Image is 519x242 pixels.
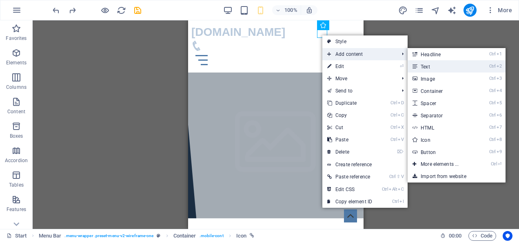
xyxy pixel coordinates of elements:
[7,231,27,241] a: Click to cancel selection. Double-click to open Pages
[133,5,142,15] button: save
[408,146,475,158] a: Ctrl9Button
[408,48,475,60] a: Ctrl1Headline
[322,109,377,121] a: CtrlCCopy
[397,174,400,179] i: ⇧
[440,231,462,241] h6: Session time
[133,6,142,15] i: Save (Ctrl+S)
[398,187,404,192] i: C
[250,233,254,238] i: This element is linked
[497,112,502,118] i: 6
[51,6,61,15] i: Undo: Change link (Ctrl+Z)
[322,97,377,109] a: CtrlDDuplicate
[390,112,397,118] i: Ctrl
[272,5,301,15] button: 100%
[489,125,496,130] i: Ctrl
[6,35,27,42] p: Favorites
[67,5,77,15] button: redo
[322,85,395,97] a: Send to
[408,60,475,73] a: Ctrl2Text
[6,84,27,90] p: Columns
[392,199,399,204] i: Ctrl
[408,73,475,85] a: Ctrl3Image
[408,170,506,183] a: Import from website
[322,146,377,158] a: ⌦Delete
[322,158,408,171] a: Create reference
[503,231,512,241] button: Usercentrics
[400,64,404,69] i: ⏎
[7,206,26,213] p: Features
[497,64,502,69] i: 2
[284,5,297,15] h6: 100%
[408,134,475,146] a: Ctrl8Icon
[322,73,395,85] span: Move
[200,231,224,241] span: . mobile-cont
[408,85,475,97] a: Ctrl4Container
[322,35,408,48] a: Style
[401,174,404,179] i: V
[491,161,497,167] i: Ctrl
[497,137,502,142] i: 8
[398,112,404,118] i: C
[497,100,502,106] i: 5
[408,109,475,121] a: Ctrl6Separator
[64,231,153,241] span: . menu-wrapper .preset-menu-v2-wireframe-one
[398,100,404,106] i: D
[486,6,512,14] span: More
[489,112,496,118] i: Ctrl
[116,5,126,15] button: reload
[398,125,404,130] i: X
[236,231,246,241] span: Click to select. Double-click to edit
[408,97,475,109] a: Ctrl5Spacer
[415,5,424,15] button: pages
[68,6,77,15] i: Redo: Add element (Ctrl+Y, ⌘+Y)
[39,231,62,241] span: Click to select. Double-click to edit
[449,231,461,241] span: 00 00
[472,231,492,241] span: Code
[7,108,25,115] p: Content
[51,5,61,15] button: undo
[408,158,475,170] a: Ctrl⏎More elements ...
[489,88,496,93] i: Ctrl
[408,121,475,134] a: Ctrl7HTML
[447,6,457,15] i: AI Writer
[489,137,496,142] i: Ctrl
[322,196,377,208] a: CtrlICopy element ID
[489,100,496,106] i: Ctrl
[497,76,502,81] i: 3
[6,59,27,66] p: Elements
[483,4,515,17] button: More
[489,64,496,69] i: Ctrl
[397,149,404,154] i: ⌦
[382,187,388,192] i: Ctrl
[498,161,501,167] i: ⏎
[390,137,397,142] i: Ctrl
[455,233,456,239] span: :
[10,133,23,139] p: Boxes
[399,199,404,204] i: I
[9,182,24,188] p: Tables
[489,76,496,81] i: Ctrl
[5,157,28,164] p: Accordion
[489,149,496,154] i: Ctrl
[398,5,408,15] button: design
[390,100,397,106] i: Ctrl
[389,187,397,192] i: Alt
[497,88,502,93] i: 4
[322,171,377,183] a: Ctrl⇧VPaste reference
[464,4,477,17] button: publish
[157,233,160,238] i: This element is a customizable preset
[415,6,424,15] i: Pages (Ctrl+Alt+S)
[322,48,395,60] span: Add content
[489,51,496,57] i: Ctrl
[322,60,377,73] a: ⏎Edit
[497,125,502,130] i: 7
[322,134,377,146] a: CtrlVPaste
[322,121,377,134] a: CtrlXCut
[390,125,397,130] i: Ctrl
[117,6,126,15] i: Reload page
[431,5,441,15] button: navigator
[468,231,496,241] button: Code
[497,51,502,57] i: 1
[447,5,457,15] button: text_generator
[322,183,377,196] a: CtrlAltCEdit CSS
